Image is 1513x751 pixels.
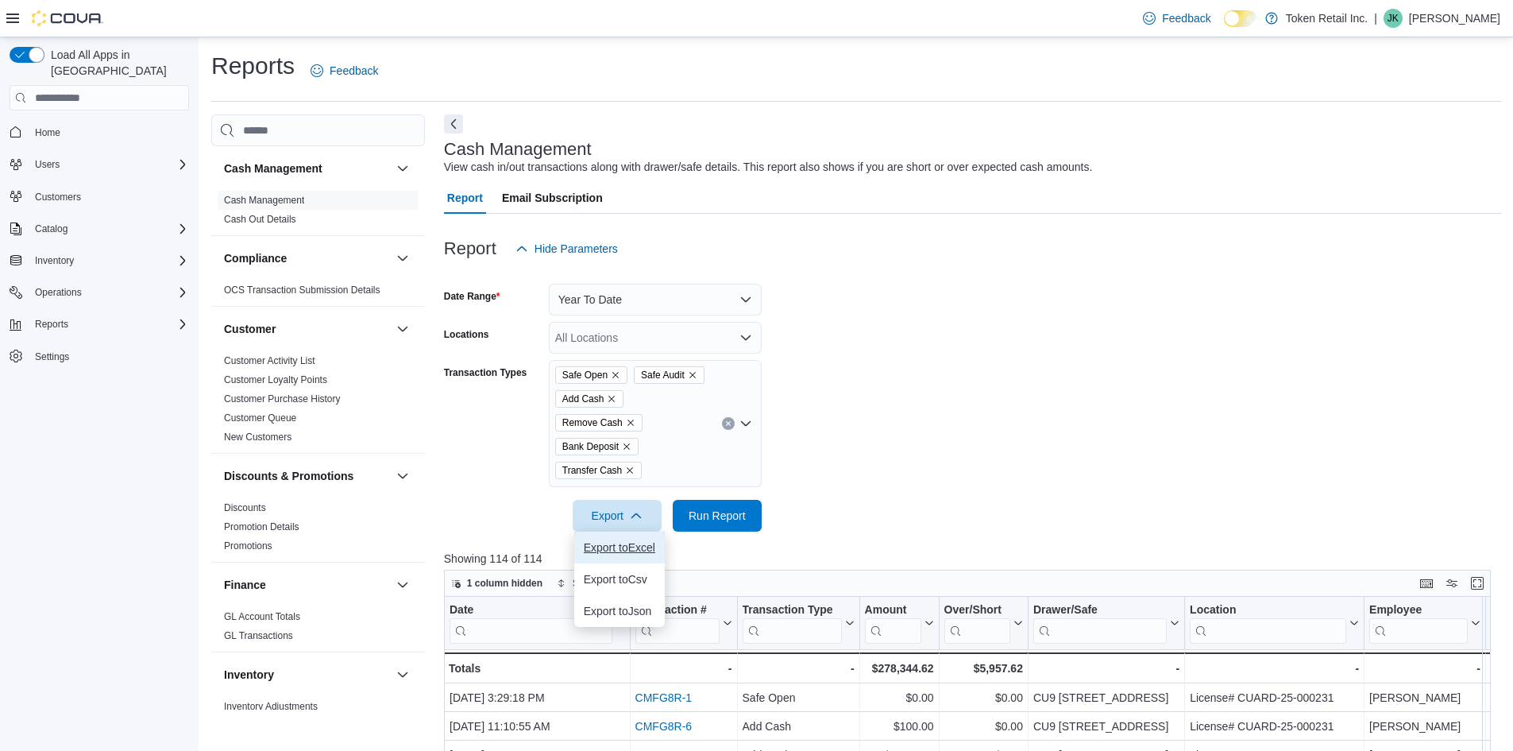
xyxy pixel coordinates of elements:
[224,161,322,176] h3: Cash Management
[502,182,603,214] span: Email Subscription
[562,463,622,478] span: Transfer Cash
[634,366,704,384] span: Safe Audit
[224,195,304,206] a: Cash Management
[224,393,341,405] span: Customer Purchase History
[688,370,697,380] button: Remove Safe Audit from selection in this group
[211,191,425,235] div: Cash Management
[450,603,612,618] div: Date
[739,417,752,430] button: Open list of options
[742,717,854,736] div: Add Cash
[509,233,624,265] button: Hide Parameters
[444,239,496,258] h3: Report
[944,688,1022,707] div: $0.00
[393,575,412,594] button: Finance
[562,391,604,407] span: Add Cash
[739,331,752,344] button: Open list of options
[449,659,625,678] div: Totals
[29,347,75,366] a: Settings
[35,254,74,267] span: Inventory
[444,159,1093,176] div: View cash in/out transactions along with drawer/safe details. This report also shows if you are s...
[32,10,103,26] img: Cova
[864,688,933,707] div: $0.00
[582,500,652,532] span: Export
[224,161,390,176] button: Cash Management
[44,47,189,79] span: Load All Apps in [GEOGRAPHIC_DATA]
[444,290,500,303] label: Date Range
[3,281,195,304] button: Operations
[1190,603,1346,644] div: Location
[3,250,195,272] button: Inventory
[944,717,1022,736] div: $0.00
[1033,603,1179,644] button: Drawer/Safe
[224,213,296,226] span: Cash Out Details
[445,574,549,593] button: 1 column hidden
[444,366,527,379] label: Transaction Types
[467,577,542,590] span: 1 column hidden
[1286,9,1368,28] p: Token Retail Inc.
[224,521,299,532] a: Promotion Details
[1369,603,1468,644] div: Employee
[864,717,933,736] div: $100.00
[224,700,318,713] span: Inventory Adjustments
[584,605,655,617] span: Export to Json
[742,603,841,618] div: Transaction Type
[224,667,274,683] h3: Inventory
[393,665,412,684] button: Inventory
[224,468,353,484] h3: Discounts & Promotions
[673,500,762,532] button: Run Report
[1442,574,1461,593] button: Display options
[1369,717,1480,736] div: [PERSON_NAME]
[224,501,266,514] span: Discounts
[1388,9,1399,28] span: JK
[224,432,291,443] a: New Customers
[742,603,841,644] div: Transaction Type
[393,466,412,486] button: Discounts & Promotions
[1384,9,1403,28] div: Jamie Kaye
[574,595,665,627] button: Export toJson
[1468,574,1487,593] button: Enter fullscreen
[224,321,276,337] h3: Customer
[224,431,291,443] span: New Customers
[211,607,425,652] div: Finance
[722,417,735,430] button: Clear input
[555,414,643,432] span: Remove Cash
[29,187,189,207] span: Customers
[450,603,625,644] button: Date
[864,659,933,678] div: $278,344.62
[1190,603,1359,644] button: Location
[447,182,483,214] span: Report
[224,610,300,623] span: GL Account Totals
[29,283,88,302] button: Operations
[555,462,642,479] span: Transfer Cash
[1190,659,1359,678] div: -
[1369,603,1480,644] button: Employee
[29,315,189,334] span: Reports
[944,603,1009,644] div: Over/Short
[224,630,293,641] a: GL Transactions
[584,573,655,586] span: Export to Csv
[35,191,81,203] span: Customers
[944,603,1009,618] div: Over/Short
[1190,688,1359,707] div: License# CUARD-25-000231
[450,603,612,644] div: Date
[393,159,412,178] button: Cash Management
[393,319,412,339] button: Customer
[224,393,341,405] a: Customer Purchase History
[635,603,731,644] button: Transaction #
[1190,603,1346,618] div: Location
[10,114,189,409] nav: Complex example
[573,500,662,532] button: Export
[635,720,692,733] a: CMFG8R-6
[562,367,608,383] span: Safe Open
[444,114,463,134] button: Next
[224,540,272,552] a: Promotions
[224,321,390,337] button: Customer
[29,155,189,174] span: Users
[29,251,80,270] button: Inventory
[555,366,627,384] span: Safe Open
[635,603,719,618] div: Transaction #
[635,659,731,678] div: -
[224,502,266,513] a: Discounts
[584,541,655,554] span: Export to Excel
[450,688,625,707] div: [DATE] 3:29:18 PM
